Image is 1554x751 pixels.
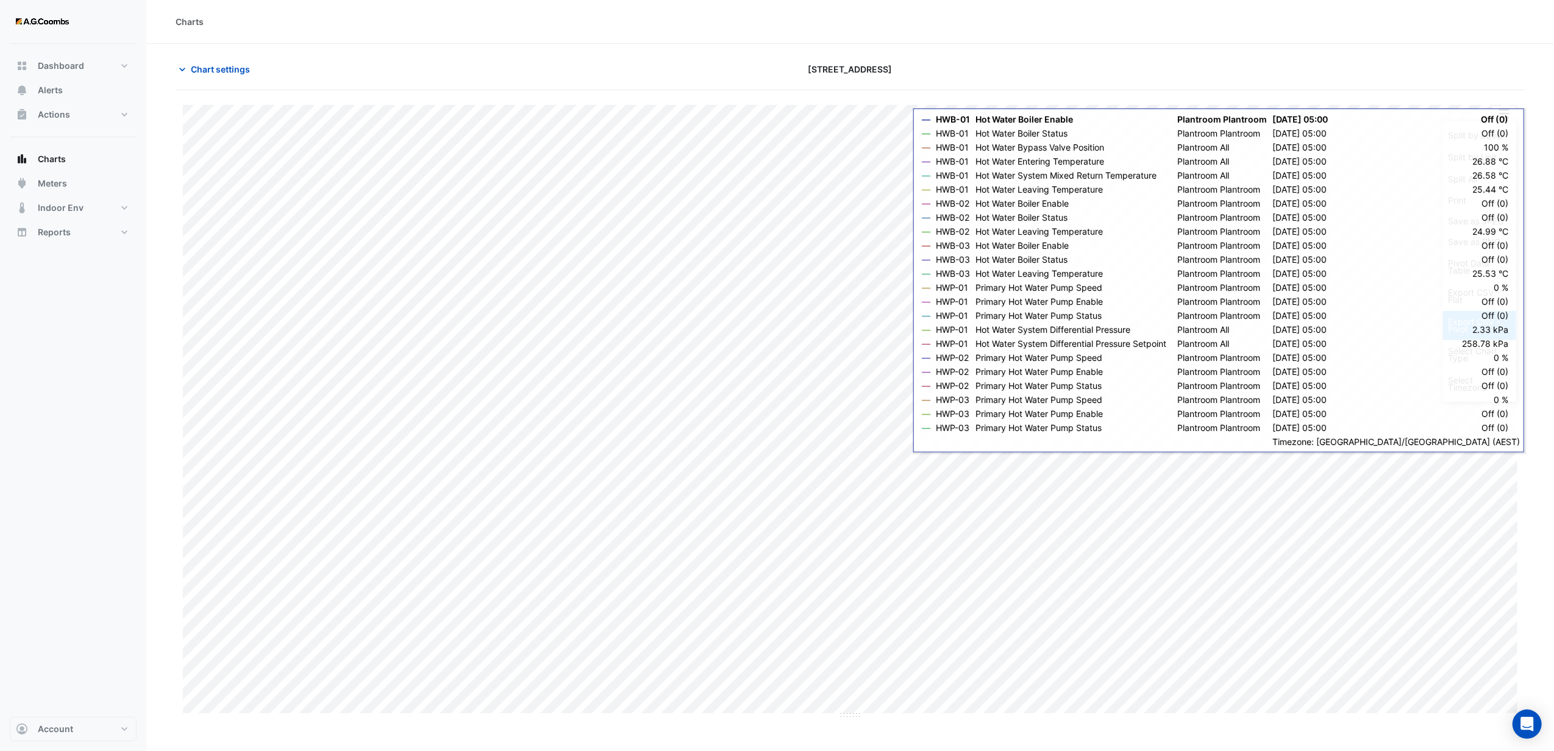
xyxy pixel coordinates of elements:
[10,220,137,244] button: Reports
[16,177,28,190] app-icon: Meters
[16,60,28,72] app-icon: Dashboard
[16,109,28,121] app-icon: Actions
[38,177,67,190] span: Meters
[1443,168,1516,190] div: Each data series displayed its own chart, except alerts which are shown on top of non binary data...
[16,153,28,165] app-icon: Charts
[38,202,84,214] span: Indoor Env
[1443,340,1516,369] div: Select Chart Type
[176,59,258,80] button: Chart settings
[10,171,137,196] button: Meters
[1443,232,1516,252] div: Save as PNG
[10,196,137,220] button: Indoor Env
[10,54,137,78] button: Dashboard
[1443,146,1516,168] div: Data series of the same unit displayed on the same chart, except for binary data
[10,147,137,171] button: Charts
[1492,106,1516,121] button: More Options
[38,226,71,238] span: Reports
[38,84,63,96] span: Alerts
[1443,282,1516,311] div: Export CSV - Flat
[38,109,70,121] span: Actions
[1443,190,1516,211] div: Print
[15,10,70,34] img: Company Logo
[1443,211,1516,232] div: Save as JPEG
[16,226,28,238] app-icon: Reports
[38,723,73,735] span: Account
[38,153,66,165] span: Charts
[1443,252,1516,282] div: Pivot Data Table
[1443,124,1516,146] div: Data series of the same equipment displayed on the same chart, except for binary data
[16,202,28,214] app-icon: Indoor Env
[1513,710,1542,739] div: Open Intercom Messenger
[10,78,137,102] button: Alerts
[191,63,250,76] span: Chart settings
[38,60,84,72] span: Dashboard
[10,717,137,741] button: Account
[176,15,204,28] div: Charts
[1443,369,1516,399] div: Select Timezone
[10,102,137,127] button: Actions
[16,84,28,96] app-icon: Alerts
[1443,311,1516,340] div: Export CSV - Pivot
[808,63,893,76] span: [STREET_ADDRESS]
